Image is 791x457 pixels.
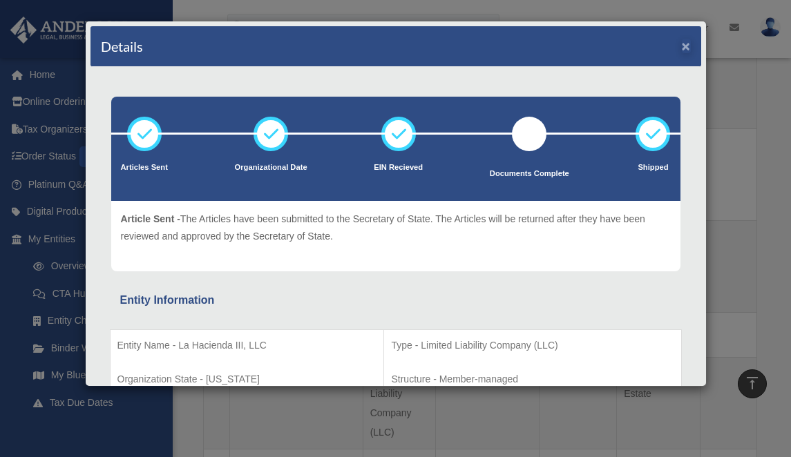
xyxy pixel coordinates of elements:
p: Articles Sent [121,161,168,175]
p: Entity Name - La Hacienda III, LLC [117,337,377,354]
h4: Details [101,37,143,56]
p: Organization State - [US_STATE] [117,371,377,388]
div: Entity Information [120,291,671,310]
p: Documents Complete [490,167,569,181]
p: The Articles have been submitted to the Secretary of State. The Articles will be returned after t... [121,211,671,244]
button: × [682,39,691,53]
p: Structure - Member-managed [391,371,674,388]
p: Organizational Date [235,161,307,175]
p: EIN Recieved [374,161,423,175]
p: Type - Limited Liability Company (LLC) [391,337,674,354]
span: Article Sent - [121,213,180,224]
p: Shipped [636,161,670,175]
